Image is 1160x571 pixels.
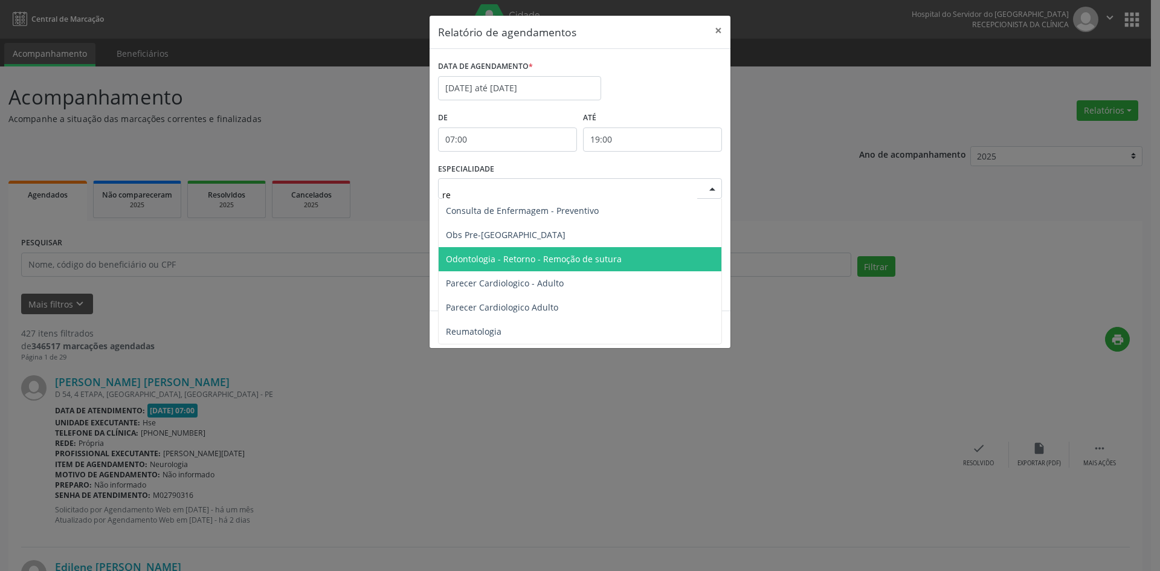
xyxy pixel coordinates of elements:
[442,182,697,207] input: Seleciona uma especialidade
[438,76,601,100] input: Selecione uma data ou intervalo
[583,127,722,152] input: Selecione o horário final
[446,302,558,313] span: Parecer Cardiologico Adulto
[706,16,730,45] button: Close
[446,326,501,337] span: Reumatologia
[583,109,722,127] label: ATÉ
[446,277,564,289] span: Parecer Cardiologico - Adulto
[438,160,494,179] label: ESPECIALIDADE
[438,57,533,76] label: DATA DE AGENDAMENTO
[438,24,576,40] h5: Relatório de agendamentos
[438,109,577,127] label: De
[446,205,599,216] span: Consulta de Enfermagem - Preventivo
[446,229,565,240] span: Obs Pre-[GEOGRAPHIC_DATA]
[446,253,622,265] span: Odontologia - Retorno - Remoção de sutura
[438,127,577,152] input: Selecione o horário inicial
